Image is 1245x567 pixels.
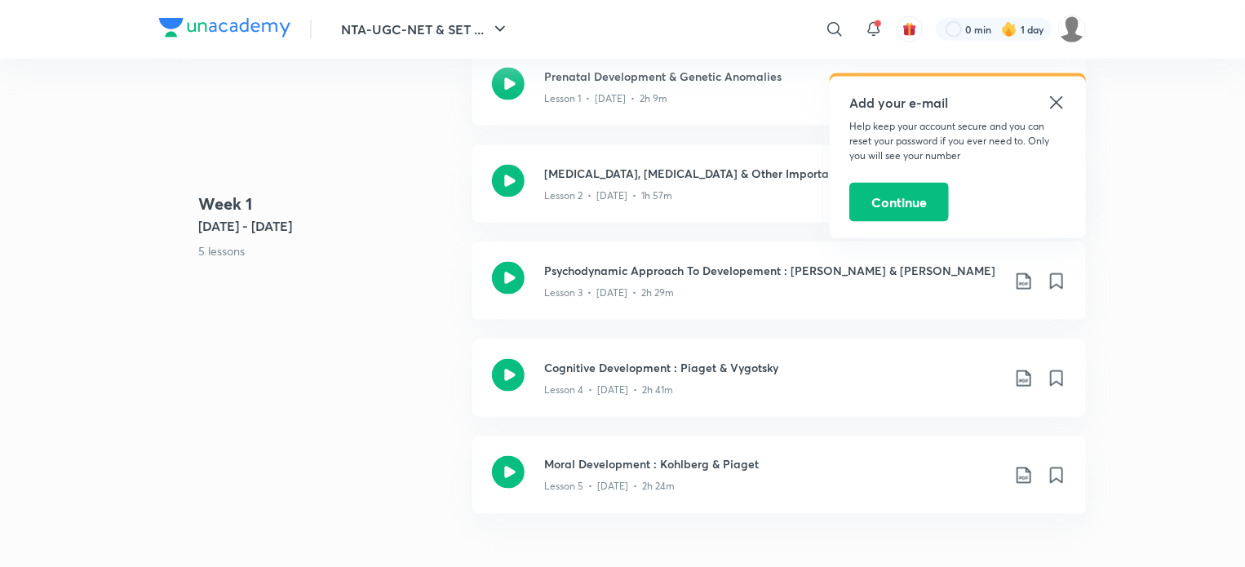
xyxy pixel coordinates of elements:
[544,262,1001,279] h3: Psychodynamic Approach To Developement : [PERSON_NAME] & [PERSON_NAME]
[544,359,1001,376] h3: Cognitive Development : Piaget & Vygotsky
[198,242,459,259] p: 5 lessons
[1001,21,1017,38] img: streak
[472,436,1086,534] a: Moral Development : Kohlberg & PiagetLesson 5 • [DATE] • 2h 24m
[159,18,290,38] img: Company Logo
[159,18,290,42] a: Company Logo
[544,286,674,300] p: Lesson 3 • [DATE] • 2h 29m
[472,145,1086,242] a: [MEDICAL_DATA], [MEDICAL_DATA] & Other Important Developmental ProblemsLesson 2 • [DATE] • 1h 57m
[849,119,1066,163] p: Help keep your account secure and you can reset your password if you ever need to. Only you will ...
[544,188,672,203] p: Lesson 2 • [DATE] • 1h 57m
[902,22,917,37] img: avatar
[472,339,1086,436] a: Cognitive Development : Piaget & VygotskyLesson 4 • [DATE] • 2h 41m
[544,480,675,494] p: Lesson 5 • [DATE] • 2h 24m
[544,165,1001,182] h3: [MEDICAL_DATA], [MEDICAL_DATA] & Other Important Developmental Problems
[544,383,673,397] p: Lesson 4 • [DATE] • 2h 41m
[331,13,520,46] button: NTA-UGC-NET & SET ...
[472,242,1086,339] a: Psychodynamic Approach To Developement : [PERSON_NAME] & [PERSON_NAME]Lesson 3 • [DATE] • 2h 29m
[897,16,923,42] button: avatar
[849,183,949,222] button: Continue
[849,93,1066,113] h5: Add your e-mail
[198,216,459,236] h5: [DATE] - [DATE]
[472,48,1086,145] a: Prenatal Development & Genetic AnomaliesLesson 1 • [DATE] • 2h 9m
[198,192,459,216] h4: Week 1
[544,456,1001,473] h3: Moral Development : Kohlberg & Piaget
[1058,16,1086,43] img: Kumarica
[544,68,1001,85] h3: Prenatal Development & Genetic Anomalies
[544,91,667,106] p: Lesson 1 • [DATE] • 2h 9m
